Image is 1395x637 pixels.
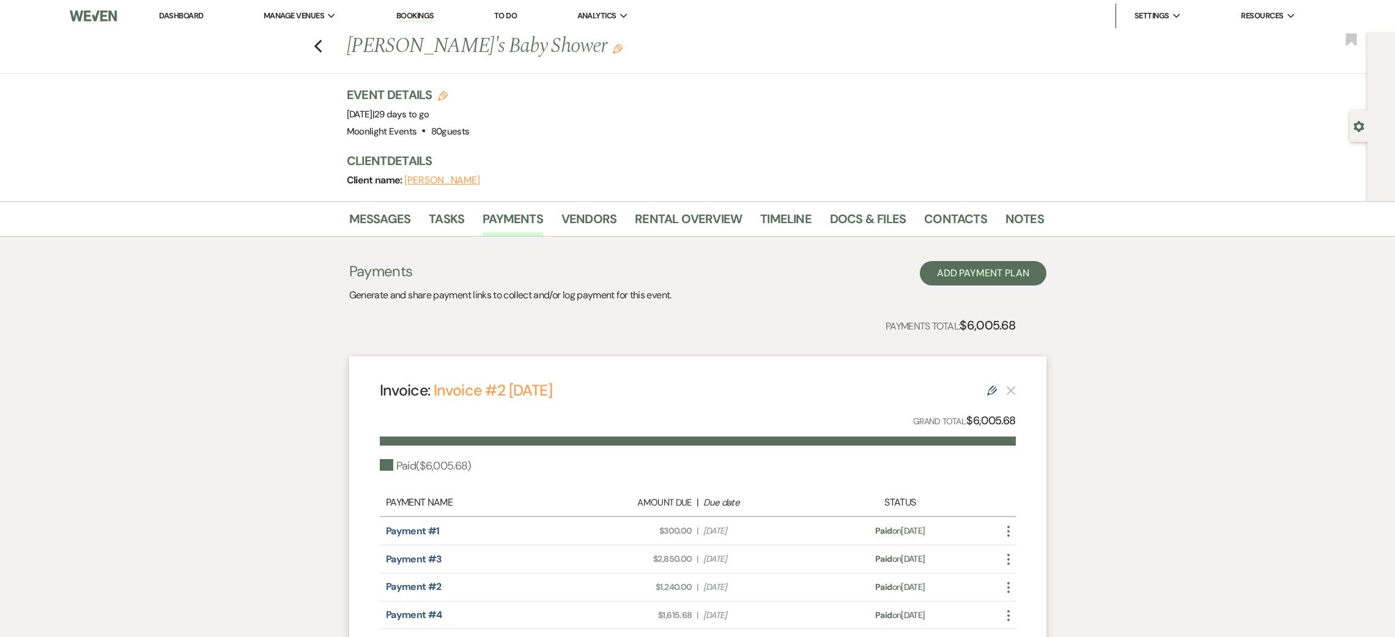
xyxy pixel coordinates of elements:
div: on [DATE] [822,553,978,565]
a: Messages [349,209,411,236]
a: Payment #1 [386,525,440,537]
span: | [697,553,698,565]
p: Grand Total: [913,412,1016,430]
a: Payment #3 [386,553,442,565]
span: [DATE] [703,553,816,565]
h1: [PERSON_NAME]'s Baby Shower [347,32,895,61]
a: Timeline [760,209,812,236]
a: Vendors [561,209,616,236]
a: Payment #4 [386,608,442,621]
span: Paid [875,525,892,536]
span: Resources [1241,10,1283,22]
button: Edit [613,43,623,54]
span: [DATE] [347,108,429,120]
a: Docs & Files [830,209,906,236]
h3: Payments [349,261,672,282]
p: Generate and share payment links to collect and/or log payment for this event. [349,287,672,303]
img: Weven Logo [70,3,117,29]
button: Add Payment Plan [920,261,1046,285]
span: Paid [875,581,892,592]
span: | [697,609,698,622]
span: Settings [1134,10,1169,22]
span: Paid [875,553,892,564]
a: Invoice #2 [DATE] [434,380,552,400]
button: Open lead details [1353,120,1364,131]
span: | [697,525,698,537]
a: Contacts [924,209,987,236]
div: Paid ( $6,005.68 ) [380,458,471,474]
a: To Do [494,10,517,21]
span: $2,850.00 [579,553,692,565]
button: [PERSON_NAME] [404,175,480,185]
span: Paid [875,609,892,620]
span: [DATE] [703,609,816,622]
button: This payment plan cannot be deleted because it contains links that have been paid through Weven’s... [1006,385,1016,396]
div: Status [822,495,978,510]
a: Notes [1005,209,1044,236]
a: Rental Overview [635,209,742,236]
strong: $6,005.68 [960,317,1015,333]
span: [DATE] [703,525,816,537]
span: | [372,108,429,120]
span: Analytics [577,10,616,22]
a: Payment #2 [386,580,442,593]
div: | [573,495,823,510]
a: Tasks [429,209,464,236]
div: on [DATE] [822,525,978,537]
div: Payment Name [386,495,573,510]
div: on [DATE] [822,609,978,622]
span: [DATE] [703,581,816,594]
h4: Invoice: [380,380,552,401]
span: | [697,581,698,594]
strong: $6,005.68 [966,413,1015,428]
p: Payments Total: [886,315,1016,335]
a: Payments [483,209,543,236]
div: Amount Due [579,496,692,510]
span: $300.00 [579,525,692,537]
div: on [DATE] [822,581,978,594]
span: $1,240.00 [579,581,692,594]
span: Manage Venues [264,10,324,22]
a: Dashboard [159,10,203,21]
h3: Event Details [347,86,470,103]
span: Client name: [347,174,405,186]
span: 29 days to go [374,108,429,120]
span: 80 guests [431,125,470,138]
div: Due date [703,496,816,510]
h3: Client Details [347,152,1032,169]
a: Bookings [396,10,434,22]
span: $1,615.68 [579,609,692,622]
span: Moonlight Events [347,125,417,138]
